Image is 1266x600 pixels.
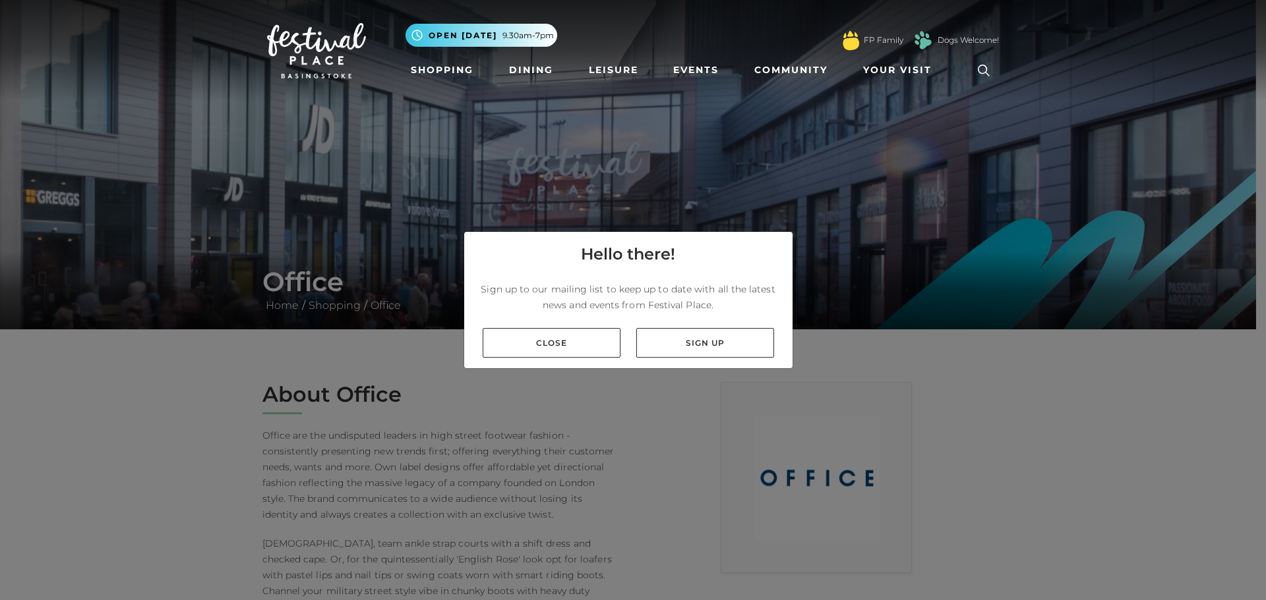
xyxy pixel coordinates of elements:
[636,328,774,358] a: Sign up
[483,328,620,358] a: Close
[863,63,932,77] span: Your Visit
[406,24,557,47] button: Open [DATE] 9.30am-7pm
[584,58,644,82] a: Leisure
[938,34,999,46] a: Dogs Welcome!
[502,30,554,41] span: 9.30am-7pm
[668,58,724,82] a: Events
[504,58,558,82] a: Dining
[429,30,497,41] span: Open [DATE]
[475,281,782,313] p: Sign up to our mailing list to keep up to date with all the latest news and events from Festival ...
[581,242,675,266] h4: Hello there!
[749,58,833,82] a: Community
[858,58,944,82] a: Your Visit
[267,23,366,78] img: Festival Place Logo
[864,34,903,46] a: FP Family
[406,58,479,82] a: Shopping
